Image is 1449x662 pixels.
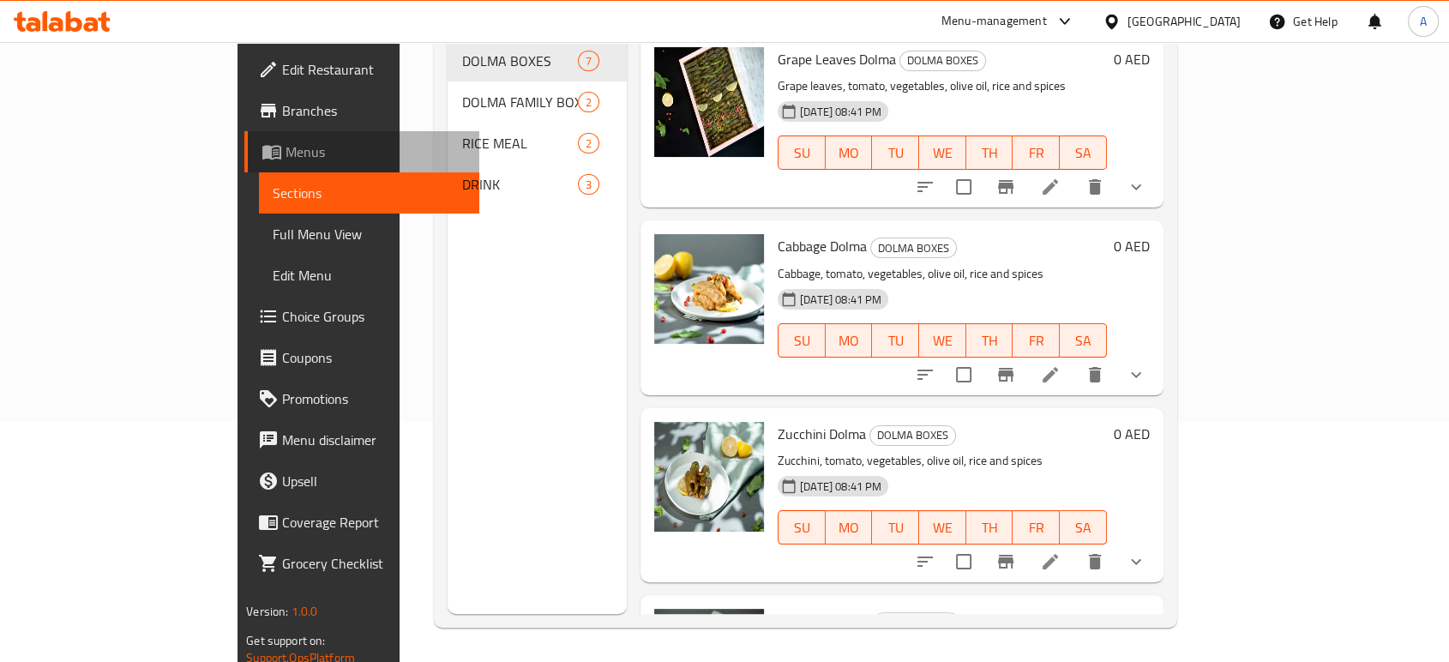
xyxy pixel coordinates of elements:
[244,49,479,90] a: Edit Restaurant
[282,306,466,327] span: Choice Groups
[282,59,466,80] span: Edit Restaurant
[778,510,826,545] button: SU
[282,388,466,409] span: Promotions
[1126,551,1146,572] svg: Show Choices
[448,40,627,81] div: DOLMA BOXES7
[874,613,959,633] span: DOLMA BOXES
[1067,141,1100,165] span: SA
[1019,515,1053,540] span: FR
[292,600,318,623] span: 1.0.0
[1126,177,1146,197] svg: Show Choices
[833,515,866,540] span: MO
[1114,609,1150,633] h6: 0 AED
[966,510,1013,545] button: TH
[778,75,1107,97] p: Grape leaves, tomato, vegetables, olive oil, rice and spices
[244,90,479,131] a: Branches
[919,135,966,170] button: WE
[966,323,1013,358] button: TH
[579,135,598,152] span: 2
[833,328,866,353] span: MO
[1114,234,1150,258] h6: 0 AED
[1126,364,1146,385] svg: Show Choices
[872,510,919,545] button: TU
[778,263,1107,285] p: Cabbage, tomato, vegetables, olive oil, rice and spices
[654,422,764,532] img: Zucchini Dolma
[778,46,896,72] span: Grape Leaves Dolma
[578,174,599,195] div: items
[461,51,577,71] span: DOLMA BOXES
[905,166,946,208] button: sort-choices
[1115,354,1157,395] button: show more
[778,421,866,447] span: Zucchini Dolma
[1060,135,1107,170] button: SA
[282,430,466,450] span: Menu disclaimer
[654,234,764,344] img: Cabbage Dolma
[785,141,819,165] span: SU
[1060,510,1107,545] button: SA
[1420,12,1427,31] span: A
[973,515,1007,540] span: TH
[579,177,598,193] span: 3
[926,515,959,540] span: WE
[244,337,479,378] a: Coupons
[785,515,819,540] span: SU
[244,296,479,337] a: Choice Groups
[1040,364,1061,385] a: Edit menu item
[579,94,598,111] span: 2
[259,255,479,296] a: Edit Menu
[1114,47,1150,71] h6: 0 AED
[461,174,577,195] div: DRINK
[826,510,873,545] button: MO
[785,328,819,353] span: SU
[946,169,982,205] span: Select to update
[941,11,1047,32] div: Menu-management
[1040,551,1061,572] a: Edit menu item
[946,544,982,580] span: Select to update
[1019,141,1053,165] span: FR
[905,354,946,395] button: sort-choices
[905,541,946,582] button: sort-choices
[246,600,288,623] span: Version:
[244,460,479,502] a: Upsell
[1114,422,1150,446] h6: 0 AED
[244,131,479,172] a: Menus
[870,425,955,445] span: DOLMA BOXES
[1074,354,1115,395] button: delete
[899,51,986,71] div: DOLMA BOXES
[448,123,627,164] div: RICE MEAL2
[919,323,966,358] button: WE
[778,608,869,634] span: Eggplant Dolma
[1074,166,1115,208] button: delete
[778,450,1107,472] p: Zucchini, tomato, vegetables, olive oil, rice and spices
[778,135,826,170] button: SU
[926,141,959,165] span: WE
[448,33,627,212] nav: Menu sections
[879,141,912,165] span: TU
[1115,166,1157,208] button: show more
[282,512,466,533] span: Coverage Report
[871,238,956,258] span: DOLMA BOXES
[461,92,577,112] span: DOLMA FAMILY BOXES
[778,233,867,259] span: Cabbage Dolma
[1067,515,1100,540] span: SA
[448,81,627,123] div: DOLMA FAMILY BOXES2
[461,133,577,153] span: RICE MEAL
[448,164,627,205] div: DRINK3
[793,478,888,495] span: [DATE] 08:41 PM
[578,133,599,153] div: items
[872,323,919,358] button: TU
[879,515,912,540] span: TU
[1074,541,1115,582] button: delete
[793,292,888,308] span: [DATE] 08:41 PM
[1060,323,1107,358] button: SA
[273,224,466,244] span: Full Menu View
[273,183,466,203] span: Sections
[985,166,1026,208] button: Branch-specific-item
[872,135,919,170] button: TU
[826,135,873,170] button: MO
[900,51,985,70] span: DOLMA BOXES
[1013,510,1060,545] button: FR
